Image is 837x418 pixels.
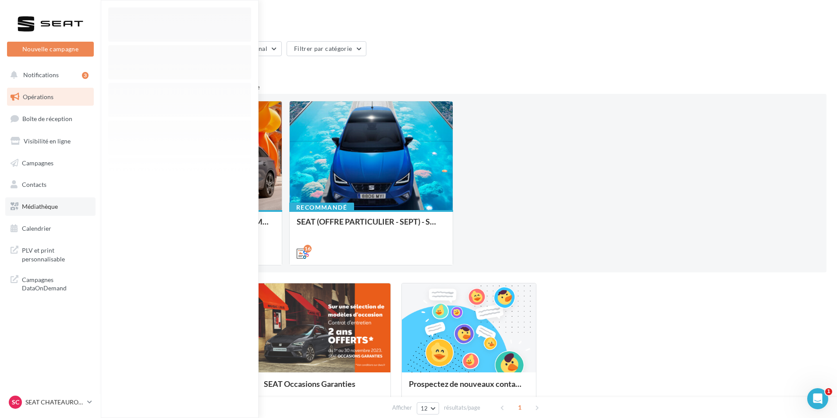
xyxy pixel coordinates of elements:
[513,400,527,414] span: 1
[825,388,832,395] span: 1
[22,244,90,263] span: PLV et print personnalisable
[5,219,96,238] a: Calendrier
[7,394,94,411] a: SC SEAT CHATEAUROUX
[5,88,96,106] a: Opérations
[444,404,480,412] span: résultats/page
[297,217,446,235] div: SEAT (OFFRE PARTICULIER - SEPT) - SOCIAL MEDIA
[22,203,58,210] span: Médiathèque
[392,404,412,412] span: Afficher
[5,175,96,194] a: Contacts
[22,159,53,166] span: Campagnes
[22,274,90,293] span: Campagnes DataOnDemand
[417,402,439,414] button: 12
[304,245,312,253] div: 16
[22,225,51,232] span: Calendrier
[5,66,92,84] button: Notifications 3
[111,83,826,90] div: 2 opérations recommandées par votre enseigne
[23,71,59,79] span: Notifications
[22,115,72,122] span: Boîte de réception
[5,197,96,216] a: Médiathèque
[82,72,89,79] div: 3
[5,270,96,296] a: Campagnes DataOnDemand
[5,241,96,267] a: PLV et print personnalisable
[5,132,96,150] a: Visibilité en ligne
[807,388,828,409] iframe: Intercom live chat
[22,181,46,188] span: Contacts
[287,41,366,56] button: Filtrer par catégorie
[289,203,354,212] div: Recommandé
[5,109,96,128] a: Boîte de réception
[264,379,383,397] div: SEAT Occasions Garanties
[421,405,428,412] span: 12
[23,93,53,100] span: Opérations
[24,137,71,145] span: Visibilité en ligne
[5,154,96,172] a: Campagnes
[111,14,826,27] div: Opérations marketing
[7,42,94,57] button: Nouvelle campagne
[12,398,19,407] span: SC
[409,379,528,397] div: Prospectez de nouveaux contacts
[25,398,84,407] p: SEAT CHATEAUROUX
